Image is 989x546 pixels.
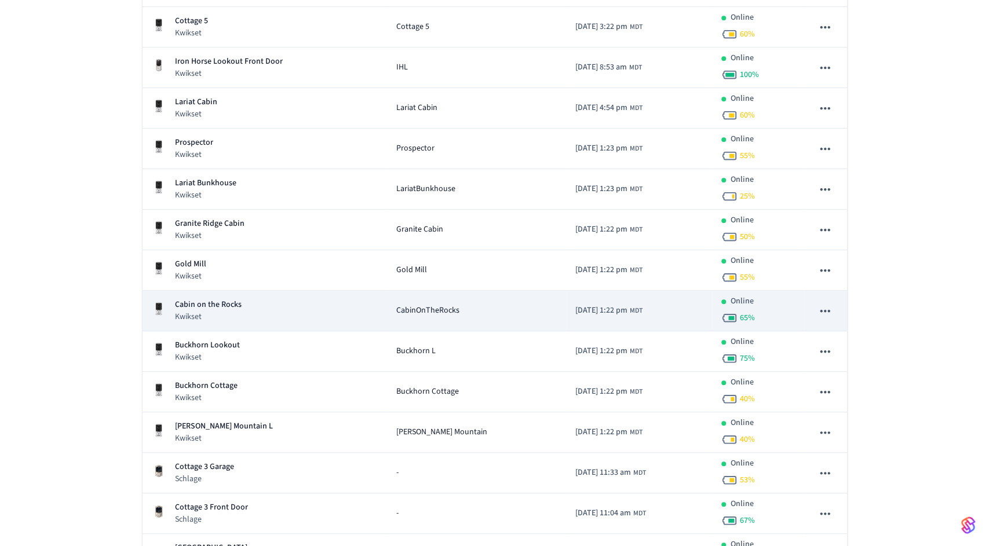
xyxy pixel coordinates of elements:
[731,52,754,64] p: Online
[396,142,435,155] span: Prospector
[175,108,217,120] p: Kwikset
[152,18,166,32] img: Kwikset Halo Touchscreen Wifi Enabled Smart Lock, Polished Chrome, Front
[630,346,643,357] span: MDT
[175,514,248,525] p: Schlage
[575,264,643,276] div: America/Denver
[731,214,754,226] p: Online
[152,383,166,397] img: Kwikset Halo Touchscreen Wifi Enabled Smart Lock, Polished Chrome, Front
[731,376,754,389] p: Online
[175,392,238,404] p: Kwikset
[740,28,755,40] span: 60 %
[152,504,166,518] img: Schlage Sense Smart Deadbolt with Camelot Trim, Front
[575,183,627,195] span: [DATE] 1:23 pm
[740,312,755,324] span: 65 %
[731,12,754,24] p: Online
[575,102,627,114] span: [DATE] 4:54 pm
[575,142,643,155] div: America/Denver
[575,426,627,438] span: [DATE] 1:22 pm
[575,507,631,519] span: [DATE] 11:04 am
[175,96,217,108] p: Lariat Cabin
[396,467,399,479] span: -
[630,184,643,195] span: MDT
[152,99,166,113] img: Kwikset Halo Touchscreen Wifi Enabled Smart Lock, Polished Chrome, Front
[575,507,646,519] div: America/Denver
[731,336,754,348] p: Online
[575,467,631,479] span: [DATE] 11:33 am
[740,434,755,445] span: 40 %
[396,345,436,357] span: Buckhorn L
[575,386,643,398] div: America/Denver
[740,231,755,243] span: 50 %
[575,305,627,317] span: [DATE] 1:22 pm
[633,468,646,478] span: MDT
[152,58,166,72] img: Yale Assure Touchscreen Wifi Smart Lock, Satin Nickel, Front
[175,461,234,473] p: Cottage 3 Garage
[575,102,643,114] div: America/Denver
[396,223,443,236] span: Granite Cabin
[152,302,166,316] img: Kwikset Halo Touchscreen Wifi Enabled Smart Lock, Polished Chrome, Front
[575,345,643,357] div: America/Denver
[396,21,429,33] span: Cottage 5
[396,61,408,74] span: IHL
[175,68,283,79] p: Kwikset
[396,305,459,317] span: CabinOnTheRocks
[175,433,273,444] p: Kwikset
[175,270,206,282] p: Kwikset
[175,420,273,433] p: [PERSON_NAME] Mountain L
[152,221,166,234] img: Kwikset Halo Touchscreen Wifi Enabled Smart Lock, Polished Chrome, Front
[396,386,459,398] span: Buckhorn Cottage
[629,63,642,73] span: MDT
[731,174,754,186] p: Online
[396,426,487,438] span: [PERSON_NAME] Mountain
[630,306,643,316] span: MDT
[731,133,754,145] p: Online
[175,299,242,311] p: Cabin on the Rocks
[740,474,755,486] span: 53 %
[175,258,206,270] p: Gold Mill
[396,102,437,114] span: Lariat Cabin
[575,386,627,398] span: [DATE] 1:22 pm
[740,109,755,121] span: 60 %
[175,311,242,323] p: Kwikset
[152,180,166,194] img: Kwikset Halo Touchscreen Wifi Enabled Smart Lock, Polished Chrome, Front
[152,423,166,437] img: Kwikset Halo Touchscreen Wifi Enabled Smart Lock, Polished Chrome, Front
[575,264,627,276] span: [DATE] 1:22 pm
[731,417,754,429] p: Online
[175,149,213,160] p: Kwikset
[175,339,240,351] p: Buckhorn Lookout
[175,56,283,68] p: Iron Horse Lookout Front Door
[731,498,754,510] p: Online
[740,69,759,80] span: 100 %
[396,507,399,519] span: -
[630,265,643,276] span: MDT
[175,189,236,201] p: Kwikset
[630,427,643,438] span: MDT
[740,515,755,526] span: 67 %
[630,144,643,154] span: MDT
[575,223,627,236] span: [DATE] 1:22 pm
[175,27,208,39] p: Kwikset
[740,190,755,202] span: 25 %
[175,15,208,27] p: Cottage 5
[152,342,166,356] img: Kwikset Halo Touchscreen Wifi Enabled Smart Lock, Polished Chrome, Front
[740,353,755,364] span: 75 %
[396,183,455,195] span: LariatBunkhouse
[152,261,166,275] img: Kwikset Halo Touchscreen Wifi Enabled Smart Lock, Polished Chrome, Front
[740,393,755,405] span: 40 %
[575,345,627,357] span: [DATE] 1:22 pm
[740,150,755,162] span: 55 %
[175,473,234,485] p: Schlage
[575,467,646,479] div: America/Denver
[633,508,646,519] span: MDT
[175,230,244,241] p: Kwikset
[175,218,244,230] p: Granite Ridge Cabin
[630,387,643,397] span: MDT
[575,21,627,33] span: [DATE] 3:22 pm
[575,61,627,74] span: [DATE] 8:53 am
[731,255,754,267] p: Online
[961,516,975,534] img: SeamLogoGradient.69752ec5.svg
[575,61,642,74] div: America/Denver
[731,93,754,105] p: Online
[175,380,238,392] p: Buckhorn Cottage
[175,501,248,514] p: Cottage 3 Front Door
